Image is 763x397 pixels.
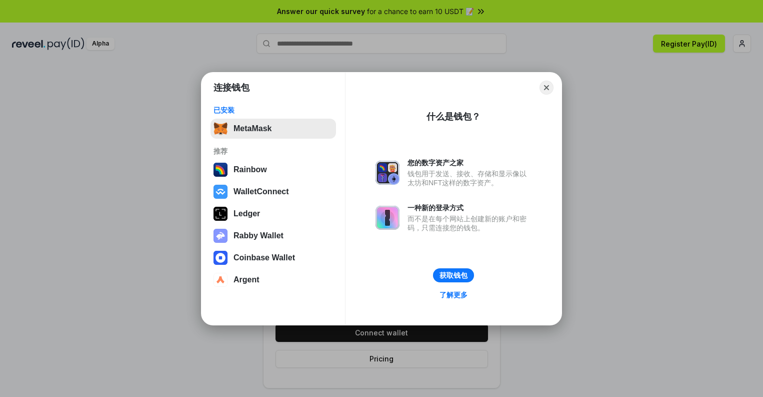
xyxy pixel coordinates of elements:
button: Rabby Wallet [210,226,336,246]
button: Coinbase Wallet [210,248,336,268]
div: Coinbase Wallet [233,253,295,262]
a: 了解更多 [433,288,473,301]
div: Rainbow [233,165,267,174]
div: 获取钱包 [439,271,467,280]
img: svg+xml,%3Csvg%20xmlns%3D%22http%3A%2F%2Fwww.w3.org%2F2000%2Fsvg%22%20fill%3D%22none%22%20viewBox... [375,206,399,230]
h1: 连接钱包 [213,82,249,94]
div: Argent [233,275,259,284]
img: svg+xml,%3Csvg%20xmlns%3D%22http%3A%2F%2Fwww.w3.org%2F2000%2Fsvg%22%20width%3D%2228%22%20height%3... [213,207,227,221]
div: 钱包用于发送、接收、存储和显示像以太坊和NFT这样的数字资产。 [407,169,531,187]
div: 已安装 [213,106,333,115]
img: svg+xml,%3Csvg%20width%3D%2228%22%20height%3D%2228%22%20viewBox%3D%220%200%2028%2028%22%20fill%3D... [213,185,227,199]
div: 一种新的登录方式 [407,203,531,212]
div: Ledger [233,209,260,218]
div: 了解更多 [439,290,467,299]
img: svg+xml,%3Csvg%20width%3D%22120%22%20height%3D%22120%22%20viewBox%3D%220%200%20120%20120%22%20fil... [213,163,227,177]
img: svg+xml,%3Csvg%20width%3D%2228%22%20height%3D%2228%22%20viewBox%3D%220%200%2028%2028%22%20fill%3D... [213,273,227,287]
img: svg+xml,%3Csvg%20fill%3D%22none%22%20height%3D%2233%22%20viewBox%3D%220%200%2035%2033%22%20width%... [213,122,227,136]
div: 什么是钱包？ [426,111,480,123]
div: 推荐 [213,147,333,156]
div: MetaMask [233,124,271,133]
button: Argent [210,270,336,290]
div: WalletConnect [233,187,289,196]
img: svg+xml,%3Csvg%20xmlns%3D%22http%3A%2F%2Fwww.w3.org%2F2000%2Fsvg%22%20fill%3D%22none%22%20viewBox... [375,161,399,185]
div: 您的数字资产之家 [407,158,531,167]
img: svg+xml,%3Csvg%20width%3D%2228%22%20height%3D%2228%22%20viewBox%3D%220%200%2028%2028%22%20fill%3D... [213,251,227,265]
button: 获取钱包 [433,268,474,282]
button: Rainbow [210,160,336,180]
div: 而不是在每个网站上创建新的账户和密码，只需连接您的钱包。 [407,214,531,232]
button: Close [539,81,553,95]
button: WalletConnect [210,182,336,202]
button: Ledger [210,204,336,224]
button: MetaMask [210,119,336,139]
div: Rabby Wallet [233,231,283,240]
img: svg+xml,%3Csvg%20xmlns%3D%22http%3A%2F%2Fwww.w3.org%2F2000%2Fsvg%22%20fill%3D%22none%22%20viewBox... [213,229,227,243]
